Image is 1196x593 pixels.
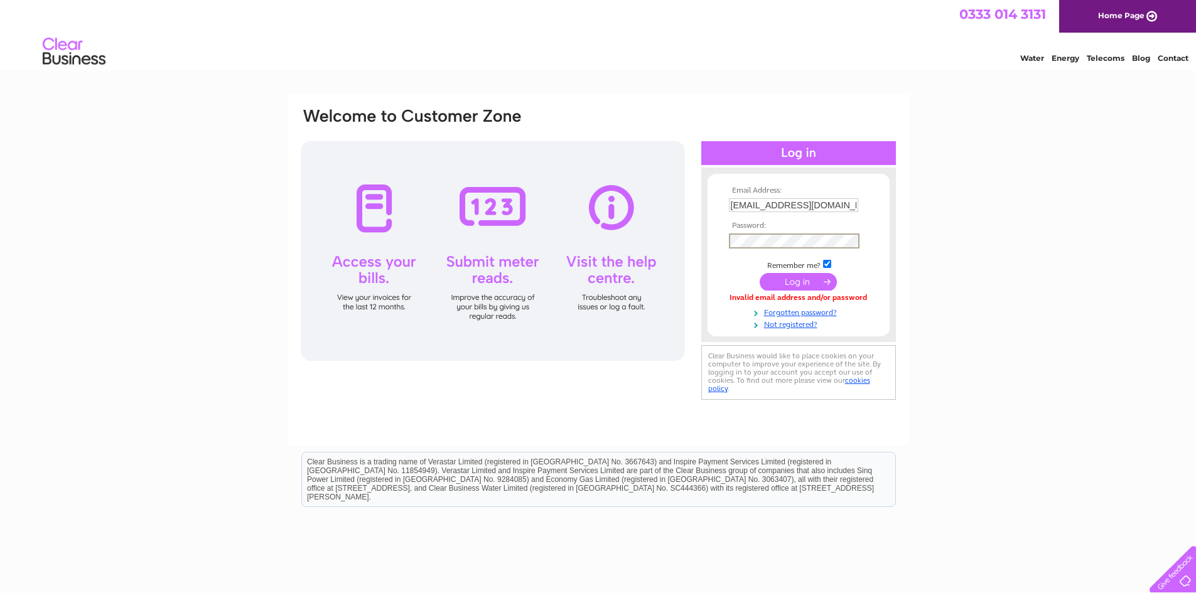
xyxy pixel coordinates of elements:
a: Telecoms [1087,53,1124,63]
a: cookies policy [708,376,870,393]
div: Clear Business would like to place cookies on your computer to improve your experience of the sit... [701,345,896,400]
a: Water [1020,53,1044,63]
img: logo.png [42,33,106,71]
a: Not registered? [729,318,871,329]
div: Clear Business is a trading name of Verastar Limited (registered in [GEOGRAPHIC_DATA] No. 3667643... [302,7,895,61]
th: Email Address: [726,186,871,195]
a: Energy [1052,53,1079,63]
td: Remember me? [726,258,871,270]
a: Forgotten password? [729,306,871,318]
a: 0333 014 3131 [959,6,1046,22]
div: Invalid email address and/or password [729,294,868,302]
a: Contact [1158,53,1188,63]
input: Submit [760,273,837,291]
a: Blog [1132,53,1150,63]
th: Password: [726,222,871,230]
